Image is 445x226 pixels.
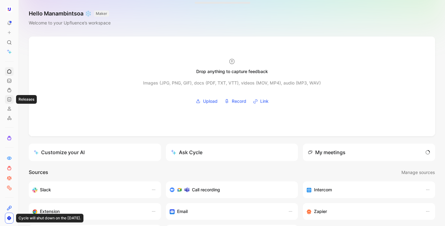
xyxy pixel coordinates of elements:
[170,208,282,215] div: Forward emails to your feedback inbox
[16,214,83,223] div: Cycle will shut down on the [DATE].
[307,186,419,193] div: Sync your customers, send feedback and get updates in Intercom
[6,6,12,12] img: Upfluence
[232,98,246,105] span: Record
[170,186,290,193] div: Record & transcribe meetings from Zoom, Meet & Teams.
[401,168,435,176] button: Manage sources
[192,186,220,193] h3: Call recording
[196,68,268,75] div: Drop anything to capture feedback
[143,79,321,87] div: Images (JPG, PNG, GIF), docs (PDF, TXT, VTT), videos (MOV, MP4), audio (MP3, WAV)
[29,19,111,27] div: Welcome to your Upfluence’s workspace
[29,168,48,176] h2: Sources
[193,97,220,106] button: Upload
[308,149,345,156] div: My meetings
[171,149,202,156] div: Ask Cycle
[314,186,332,193] h3: Intercom
[5,5,14,14] button: Upfluence
[260,98,269,105] span: Link
[94,11,109,17] button: MAKER
[40,186,51,193] h3: Slack
[40,208,60,215] h3: Extension
[32,186,145,193] div: Sync your customers, send feedback and get updates in Slack
[166,144,298,161] button: Ask Cycle
[222,97,248,106] button: Record
[203,98,218,105] span: Upload
[177,208,188,215] h3: Email
[29,10,111,17] h1: Hello Manambintsoa ❄️
[251,97,271,106] button: Link
[29,144,161,161] a: Customize your AI
[34,149,85,156] div: Customize your AI
[32,208,145,215] div: Capture feedback from anywhere on the web
[307,208,419,215] div: Capture feedback from thousands of sources with Zapier (survey results, recordings, sheets, etc).
[314,208,327,215] h3: Zapier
